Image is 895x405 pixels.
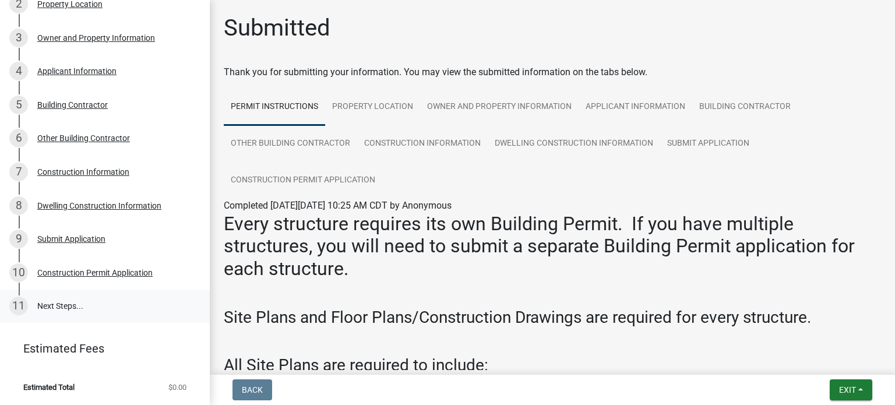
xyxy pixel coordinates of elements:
[9,163,28,181] div: 7
[37,168,129,176] div: Construction Information
[37,235,105,243] div: Submit Application
[9,230,28,248] div: 9
[9,29,28,47] div: 3
[37,101,108,109] div: Building Contractor
[692,89,798,126] a: Building Contractor
[579,89,692,126] a: Applicant Information
[839,385,856,395] span: Exit
[37,269,153,277] div: Construction Permit Application
[224,162,382,199] a: Construction Permit Application
[224,89,325,126] a: Permit Instructions
[37,67,117,75] div: Applicant Information
[9,196,28,215] div: 8
[224,125,357,163] a: Other Building Contractor
[168,383,186,391] span: $0.00
[23,383,75,391] span: Estimated Total
[9,263,28,282] div: 10
[224,200,452,211] span: Completed [DATE][DATE] 10:25 AM CDT by Anonymous
[830,379,872,400] button: Exit
[37,34,155,42] div: Owner and Property Information
[488,125,660,163] a: Dwelling Construction Information
[224,308,881,327] h3: Site Plans and Floor Plans/Construction Drawings are required for every structure.
[232,379,272,400] button: Back
[325,89,420,126] a: Property Location
[9,297,28,315] div: 11
[224,65,881,79] div: Thank you for submitting your information. You may view the submitted information on the tabs below.
[660,125,756,163] a: Submit Application
[224,14,330,42] h1: Submitted
[420,89,579,126] a: Owner and Property Information
[224,355,881,375] h3: All Site Plans are required to include:
[37,202,161,210] div: Dwelling Construction Information
[9,337,191,360] a: Estimated Fees
[224,213,881,280] h2: Every structure requires its own Building Permit. If you have multiple structures, you will need ...
[37,134,130,142] div: Other Building Contractor
[9,96,28,114] div: 5
[242,385,263,395] span: Back
[9,129,28,147] div: 6
[9,62,28,80] div: 4
[357,125,488,163] a: Construction Information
